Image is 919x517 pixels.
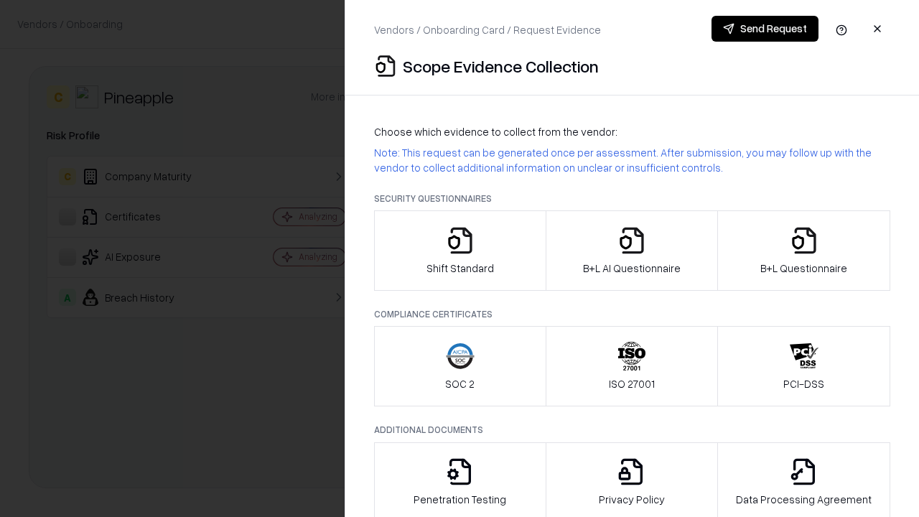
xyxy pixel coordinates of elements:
p: Scope Evidence Collection [403,55,599,78]
p: Data Processing Agreement [736,492,872,507]
p: Note: This request can be generated once per assessment. After submission, you may follow up with... [374,145,890,175]
button: PCI-DSS [717,326,890,406]
p: Compliance Certificates [374,308,890,320]
button: Shift Standard [374,210,546,291]
p: PCI-DSS [783,376,824,391]
p: B+L AI Questionnaire [583,261,681,276]
p: Shift Standard [426,261,494,276]
p: B+L Questionnaire [760,261,847,276]
button: SOC 2 [374,326,546,406]
button: B+L AI Questionnaire [546,210,719,291]
p: Penetration Testing [414,492,506,507]
p: Security Questionnaires [374,192,890,205]
p: Privacy Policy [599,492,665,507]
button: ISO 27001 [546,326,719,406]
p: ISO 27001 [609,376,655,391]
button: Send Request [712,16,818,42]
p: Vendors / Onboarding Card / Request Evidence [374,22,601,37]
p: SOC 2 [445,376,475,391]
p: Additional Documents [374,424,890,436]
p: Choose which evidence to collect from the vendor: [374,124,890,139]
button: B+L Questionnaire [717,210,890,291]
